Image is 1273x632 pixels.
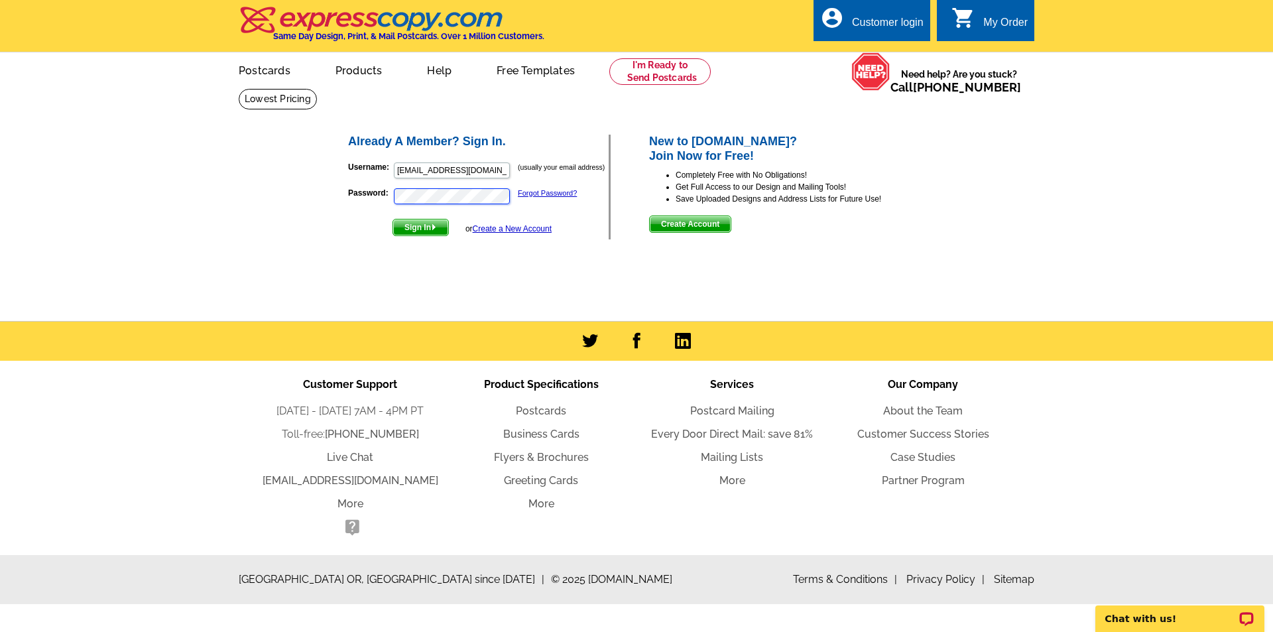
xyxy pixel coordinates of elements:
[516,405,566,417] a: Postcards
[994,573,1034,586] a: Sitemap
[348,135,609,149] h2: Already A Member? Sign In.
[851,52,890,91] img: help
[882,474,965,487] a: Partner Program
[473,224,552,233] a: Create a New Account
[348,187,393,199] label: Password:
[393,220,448,235] span: Sign In
[314,54,404,85] a: Products
[883,405,963,417] a: About the Team
[852,17,924,35] div: Customer login
[348,161,393,173] label: Username:
[239,16,544,41] a: Same Day Design, Print, & Mail Postcards. Over 1 Million Customers.
[888,378,958,391] span: Our Company
[650,216,731,232] span: Create Account
[710,378,754,391] span: Services
[820,6,844,30] i: account_circle
[337,497,363,510] a: More
[676,193,927,205] li: Save Uploaded Designs and Address Lists for Future Use!
[690,405,774,417] a: Postcard Mailing
[551,572,672,588] span: © 2025 [DOMAIN_NAME]
[504,474,578,487] a: Greeting Cards
[906,573,985,586] a: Privacy Policy
[217,54,312,85] a: Postcards
[983,17,1028,35] div: My Order
[793,573,897,586] a: Terms & Conditions
[951,15,1028,31] a: shopping_cart My Order
[1087,590,1273,632] iframe: LiveChat chat widget
[820,15,924,31] a: account_circle Customer login
[518,163,605,171] small: (usually your email address)
[273,31,544,41] h4: Same Day Design, Print, & Mail Postcards. Over 1 Million Customers.
[239,572,544,588] span: [GEOGRAPHIC_DATA] OR, [GEOGRAPHIC_DATA] since [DATE]
[676,169,927,181] li: Completely Free with No Obligations!
[475,54,596,85] a: Free Templates
[263,474,438,487] a: [EMAIL_ADDRESS][DOMAIN_NAME]
[503,428,579,440] a: Business Cards
[406,54,473,85] a: Help
[951,6,975,30] i: shopping_cart
[484,378,599,391] span: Product Specifications
[913,80,1021,94] a: [PHONE_NUMBER]
[303,378,397,391] span: Customer Support
[890,68,1028,94] span: Need help? Are you stuck?
[431,224,437,230] img: button-next-arrow-white.png
[393,219,449,236] button: Sign In
[857,428,989,440] a: Customer Success Stories
[890,451,955,464] a: Case Studies
[649,135,927,163] h2: New to [DOMAIN_NAME]? Join Now for Free!
[494,451,589,464] a: Flyers & Brochures
[701,451,763,464] a: Mailing Lists
[518,189,577,197] a: Forgot Password?
[325,428,419,440] a: [PHONE_NUMBER]
[255,426,446,442] li: Toll-free:
[649,216,731,233] button: Create Account
[719,474,745,487] a: More
[676,181,927,193] li: Get Full Access to our Design and Mailing Tools!
[255,403,446,419] li: [DATE] - [DATE] 7AM - 4PM PT
[327,451,373,464] a: Live Chat
[890,80,1021,94] span: Call
[651,428,813,440] a: Every Door Direct Mail: save 81%
[465,223,552,235] div: or
[528,497,554,510] a: More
